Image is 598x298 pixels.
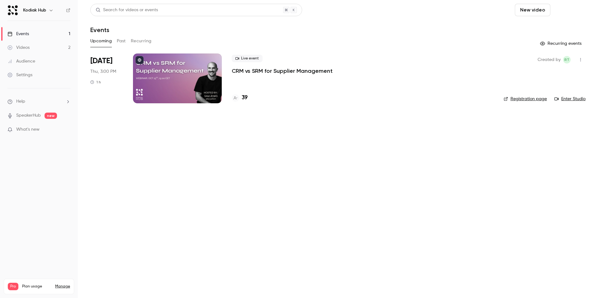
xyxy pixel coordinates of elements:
[232,67,333,75] a: CRM vs SRM for Supplier Management
[7,98,70,105] li: help-dropdown-opener
[131,36,152,46] button: Recurring
[7,44,30,51] div: Videos
[90,68,116,75] span: Thu, 3:00 PM
[96,7,158,13] div: Search for videos or events
[232,55,263,62] span: Live event
[90,36,112,46] button: Upcoming
[537,39,586,49] button: Recurring events
[16,126,40,133] span: What's new
[90,54,123,103] div: Oct 23 Thu, 3:00 PM (Europe/Stockholm)
[7,72,32,78] div: Settings
[8,5,18,15] img: Kodiak Hub
[117,36,126,46] button: Past
[538,56,561,63] span: Created by
[504,96,547,102] a: Registration page
[515,4,550,16] button: New video
[55,284,70,289] a: Manage
[7,58,35,64] div: Audience
[16,112,41,119] a: SpeakerHub
[554,96,586,102] a: Enter Studio
[232,94,248,102] a: 39
[23,7,46,13] h6: Kodiak Hub
[7,31,29,37] div: Events
[22,284,51,289] span: Plan usage
[45,113,57,119] span: new
[563,56,571,63] span: Richard Teuchler
[564,56,569,63] span: RT
[8,283,18,290] span: Pro
[90,80,101,85] div: 1 h
[553,4,586,16] button: Schedule
[90,26,109,34] h1: Events
[90,56,112,66] span: [DATE]
[63,127,70,133] iframe: Noticeable Trigger
[242,94,248,102] h4: 39
[16,98,25,105] span: Help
